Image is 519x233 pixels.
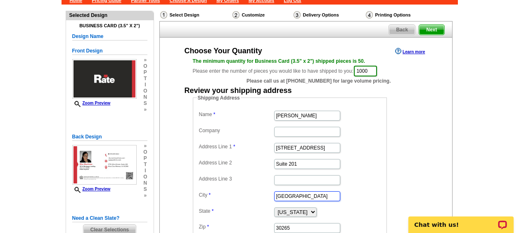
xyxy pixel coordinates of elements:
[193,57,419,65] div: The minimum quantity for Business Card (3.5" x 2") shipped pieces is 50.
[143,174,147,180] span: o
[185,47,262,55] div: Choose Your Quantity
[389,24,415,35] a: Back
[365,11,438,19] div: Printing Options
[199,207,273,215] label: State
[199,191,273,199] label: City
[72,47,147,55] h5: Front Design
[293,11,365,21] div: Delivery Options
[395,48,425,55] a: Learn more
[66,11,154,19] div: Selected Design
[143,186,147,193] span: s
[419,25,444,35] span: Next
[193,57,419,77] div: Please enter the number of pieces you would like to have shipped to you:
[199,111,273,118] label: Name
[143,155,147,162] span: p
[143,69,147,76] span: p
[72,214,147,222] h5: Need a Clean Slate?
[389,25,415,35] span: Back
[232,11,239,19] img: Customize
[143,76,147,82] span: t
[72,101,111,105] a: Zoom Preview
[143,193,147,199] span: »
[72,187,111,191] a: Zoom Preview
[199,143,273,150] label: Address Line 1
[143,143,147,149] span: »
[197,94,241,102] legend: Shipping Address
[199,223,273,231] label: Zip
[199,127,273,134] label: Company
[143,94,147,100] span: n
[199,159,273,166] label: Address Line 2
[72,23,147,29] h4: Business Card (3.5" x 2")
[160,11,167,19] img: Select Design
[143,180,147,186] span: n
[143,88,147,94] span: o
[185,87,292,94] div: Review your shipping address
[143,149,147,155] span: o
[143,63,147,69] span: o
[159,11,232,21] div: Select Design
[143,100,147,107] span: s
[199,175,273,183] label: Address Line 3
[72,59,137,99] img: small-thumb.jpg
[246,77,391,85] span: Please call us at [PHONE_NUMBER] for large volume pricing.
[143,107,147,113] span: »
[143,82,147,88] span: i
[72,33,147,40] h5: Design Name
[143,57,147,63] span: »
[366,11,373,19] img: Printing Options & Summary
[143,162,147,168] span: t
[72,145,137,185] img: small-thumb.jpg
[143,168,147,174] span: i
[232,11,293,19] div: Customize
[294,11,301,19] img: Delivery Options
[403,207,519,233] iframe: LiveChat chat widget
[72,133,147,141] h5: Back Design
